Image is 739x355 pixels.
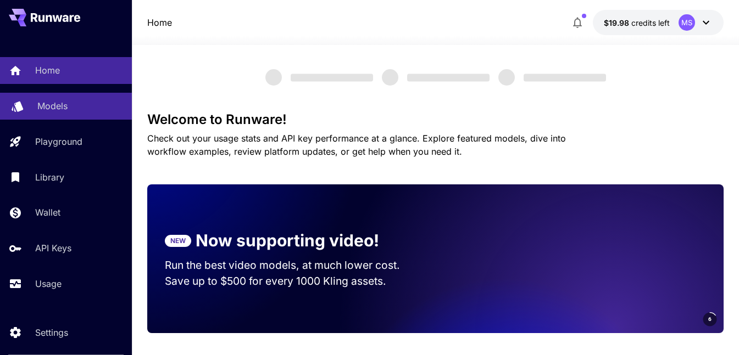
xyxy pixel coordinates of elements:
[604,18,631,27] span: $19.98
[147,112,724,127] h3: Welcome to Runware!
[708,315,712,323] span: 6
[35,241,71,255] p: API Keys
[35,326,68,339] p: Settings
[35,171,64,184] p: Library
[604,17,670,29] div: $19.9817
[196,228,379,253] p: Now supporting video!
[147,16,172,29] nav: breadcrumb
[35,64,60,77] p: Home
[147,16,172,29] a: Home
[35,135,82,148] p: Playground
[165,273,418,289] p: Save up to $500 for every 1000 Kling assets.
[631,18,670,27] span: credits left
[37,99,68,112] p: Models
[679,14,695,31] div: MS
[35,206,60,219] p: Wallet
[35,277,62,290] p: Usage
[170,236,186,246] p: NEW
[165,257,418,273] p: Run the best video models, at much lower cost.
[147,133,566,157] span: Check out your usage stats and API key performance at a glance. Explore featured models, dive int...
[593,10,724,35] button: $19.9817MS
